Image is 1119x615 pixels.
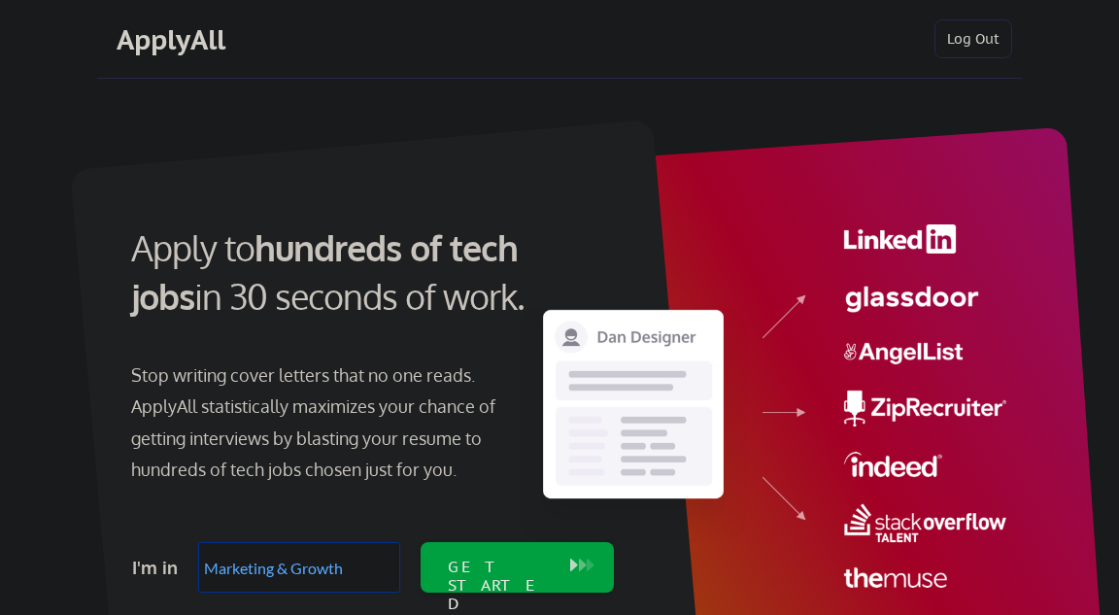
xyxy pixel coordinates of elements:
[132,552,186,583] div: I'm in
[934,19,1012,58] button: Log Out
[131,359,507,486] div: Stop writing cover letters that no one reads. ApplyAll statistically maximizes your chance of get...
[131,225,526,318] strong: hundreds of tech jobs
[448,558,551,614] div: GET STARTED
[131,223,585,322] div: Apply to in 30 seconds of work.
[117,23,231,56] div: ApplyAll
